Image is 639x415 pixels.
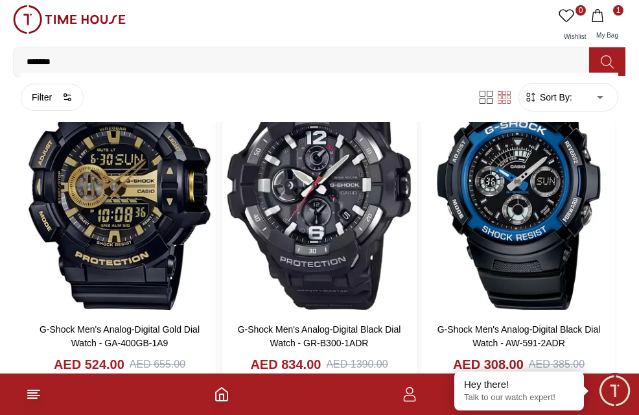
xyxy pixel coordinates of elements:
span: Sort By: [537,91,572,104]
div: AED 655.00 [130,357,185,372]
a: G-Shock Men's Analog-Digital Black Dial Watch - GR-B300-1ADR [238,324,401,348]
span: 0 [575,5,586,16]
h4: AED 308.00 [453,355,524,373]
button: Sort By: [524,91,572,104]
button: 1My Bag [588,5,626,47]
img: G-Shock Men's Analog-Digital Gold Dial Watch - GA-400GB-1A9 [23,64,216,312]
span: My Bag [591,32,623,39]
div: AED 1390.00 [326,357,388,372]
a: 0Wishlist [556,5,588,47]
h4: AED 834.00 [250,355,321,373]
img: G-Shock Men's Analog-Digital Black Dial Watch - GR-B300-1ADR [222,64,416,312]
img: G-Shock Men's Analog-Digital Black Dial Watch - AW-591-2ADR [422,64,616,312]
div: Hey there! [464,378,574,391]
button: Filter [21,84,84,111]
img: ... [13,5,126,34]
a: Home [214,386,229,402]
div: Chat Widget [597,373,633,409]
span: 1 [613,5,623,16]
a: G-Shock Men's Analog-Digital Black Dial Watch - AW-591-2ADR [437,324,601,348]
h4: AED 524.00 [54,355,124,373]
a: G-Shock Men's Analog-Digital Gold Dial Watch - GA-400GB-1A9 [40,324,200,348]
div: AED 385.00 [529,357,585,372]
p: Talk to our watch expert! [464,392,574,403]
span: Wishlist [559,33,591,40]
